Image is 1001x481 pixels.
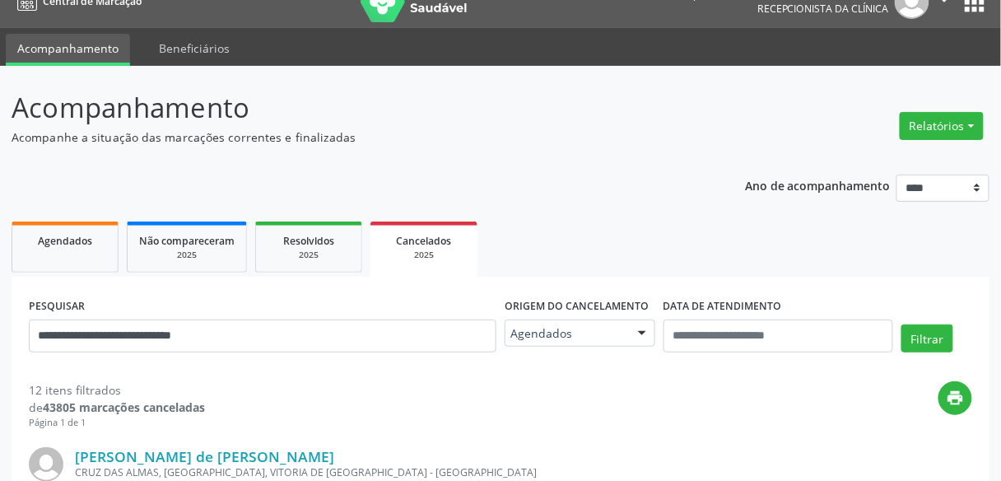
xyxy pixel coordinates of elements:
span: Resolvidos [283,234,334,248]
a: [PERSON_NAME] de [PERSON_NAME] [75,447,334,465]
p: Acompanhe a situação das marcações correntes e finalizadas [12,128,696,146]
div: CRUZ DAS ALMAS, [GEOGRAPHIC_DATA], VITORIA DE [GEOGRAPHIC_DATA] - [GEOGRAPHIC_DATA] [75,465,972,479]
p: Acompanhamento [12,87,696,128]
span: Agendados [38,234,92,248]
div: 2025 [382,249,466,261]
strong: 43805 marcações canceladas [43,399,205,415]
label: PESQUISAR [29,294,85,320]
i: print [947,389,965,407]
div: de [29,399,205,416]
span: Agendados [510,325,622,342]
a: Beneficiários [147,34,241,63]
span: Cancelados [397,234,452,248]
div: 2025 [268,249,350,261]
div: 2025 [139,249,235,261]
label: DATA DE ATENDIMENTO [663,294,782,320]
span: Recepcionista da clínica [757,2,889,16]
div: 12 itens filtrados [29,381,205,399]
button: Filtrar [901,325,953,353]
label: Origem do cancelamento [505,294,649,320]
p: Ano de acompanhamento [745,175,891,195]
button: Relatórios [900,112,984,140]
a: Acompanhamento [6,34,130,66]
button: print [938,381,972,415]
div: Página 1 de 1 [29,416,205,430]
span: Não compareceram [139,234,235,248]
